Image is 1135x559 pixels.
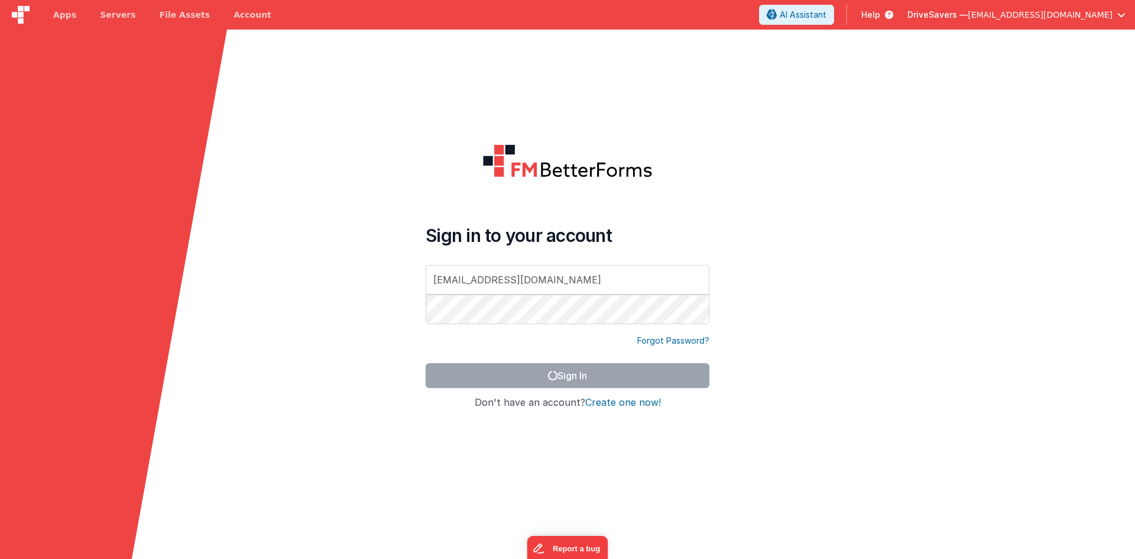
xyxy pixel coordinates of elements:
button: AI Assistant [759,5,834,25]
a: Forgot Password? [637,335,709,347]
button: DriveSavers — [EMAIL_ADDRESS][DOMAIN_NAME] [907,9,1126,21]
button: Create one now! [585,398,661,408]
h4: Don't have an account? [426,398,709,408]
span: Servers [100,9,135,21]
input: Email Address [426,265,709,295]
span: AI Assistant [780,9,826,21]
span: Help [861,9,880,21]
span: [EMAIL_ADDRESS][DOMAIN_NAME] [968,9,1113,21]
span: File Assets [160,9,210,21]
span: Apps [53,9,76,21]
h4: Sign in to your account [426,225,709,246]
span: DriveSavers — [907,9,968,21]
button: Sign In [426,363,709,388]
